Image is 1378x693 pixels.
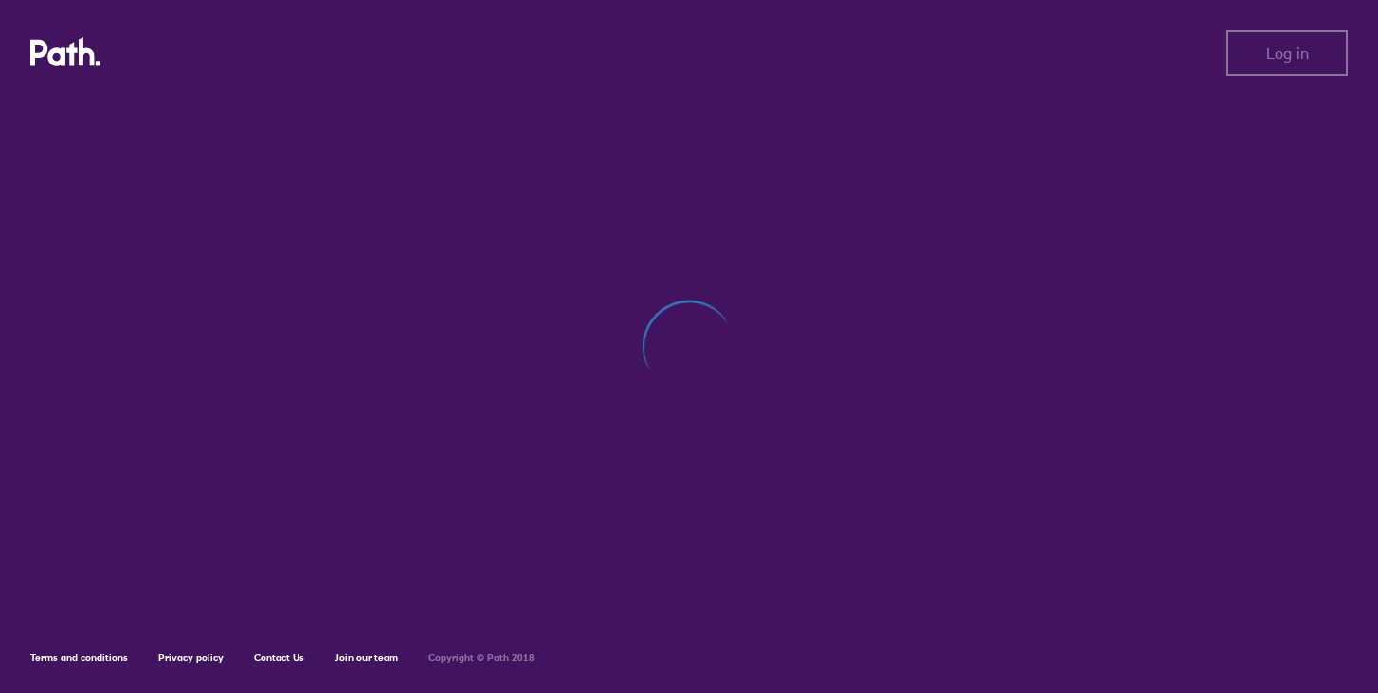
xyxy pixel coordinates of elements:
[1226,30,1348,76] button: Log in
[1266,45,1309,62] span: Log in
[158,651,224,664] a: Privacy policy
[428,652,535,664] h6: Copyright © Path 2018
[30,651,128,664] a: Terms and conditions
[254,651,304,664] a: Contact Us
[335,651,398,664] a: Join our team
